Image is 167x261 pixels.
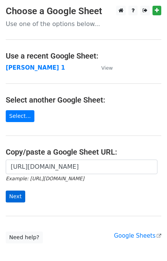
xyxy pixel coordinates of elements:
a: Need help? [6,232,43,243]
h4: Use a recent Google Sheet: [6,51,161,60]
a: [PERSON_NAME] 1 [6,64,65,71]
p: Use one of the options below... [6,20,161,28]
a: Google Sheets [114,232,161,239]
h4: Copy/paste a Google Sheet URL: [6,147,161,157]
a: Select... [6,110,34,122]
small: View [101,65,113,71]
input: Paste your Google Sheet URL here [6,160,157,174]
input: Next [6,191,25,202]
small: Example: [URL][DOMAIN_NAME] [6,176,84,181]
a: View [94,64,113,71]
h3: Choose a Google Sheet [6,6,161,17]
h4: Select another Google Sheet: [6,95,161,104]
